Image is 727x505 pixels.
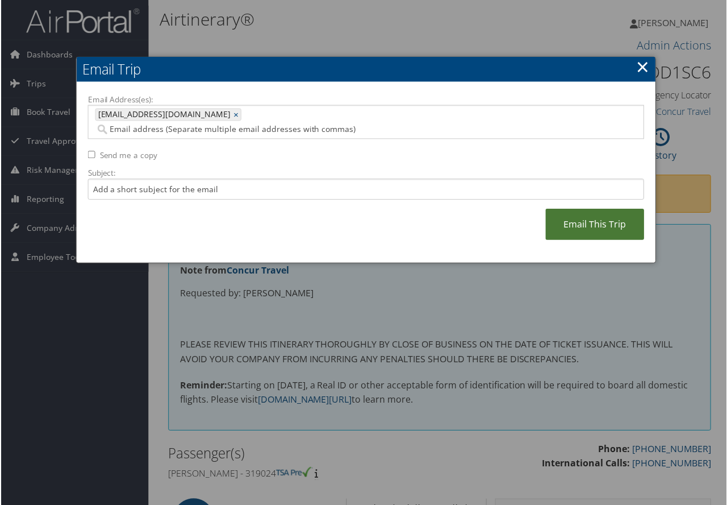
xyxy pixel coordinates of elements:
[87,94,645,105] label: Email Address(es):
[95,109,230,121] span: [EMAIL_ADDRESS][DOMAIN_NAME]
[87,168,645,179] label: Subject:
[233,109,240,121] a: ×
[94,124,496,135] input: Email address (Separate multiple email addresses with commas)
[637,55,650,78] a: ×
[76,57,656,82] h2: Email Trip
[99,150,157,162] label: Send me a copy
[546,209,645,241] a: Email This Trip
[87,179,645,200] input: Add a short subject for the email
